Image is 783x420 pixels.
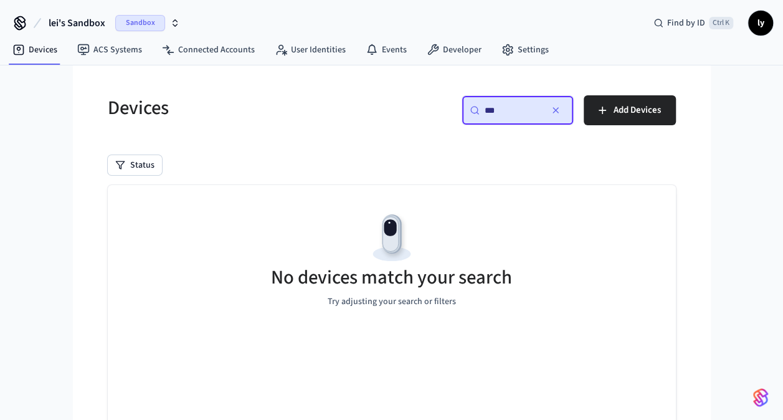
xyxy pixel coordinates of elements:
[49,16,105,31] span: lei's Sandbox
[753,388,768,408] img: SeamLogoGradient.69752ec5.svg
[108,155,162,175] button: Status
[356,39,417,61] a: Events
[265,39,356,61] a: User Identities
[748,11,773,36] button: ly
[108,95,384,121] h5: Devices
[667,17,705,29] span: Find by ID
[643,12,743,34] div: Find by IDCtrl K
[709,17,733,29] span: Ctrl K
[614,102,661,118] span: Add Devices
[328,295,456,308] p: Try adjusting your search or filters
[417,39,491,61] a: Developer
[749,12,772,34] span: ly
[491,39,559,61] a: Settings
[271,265,512,290] h5: No devices match your search
[115,15,165,31] span: Sandbox
[2,39,67,61] a: Devices
[364,210,420,266] img: Devices Empty State
[584,95,676,125] button: Add Devices
[152,39,265,61] a: Connected Accounts
[67,39,152,61] a: ACS Systems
